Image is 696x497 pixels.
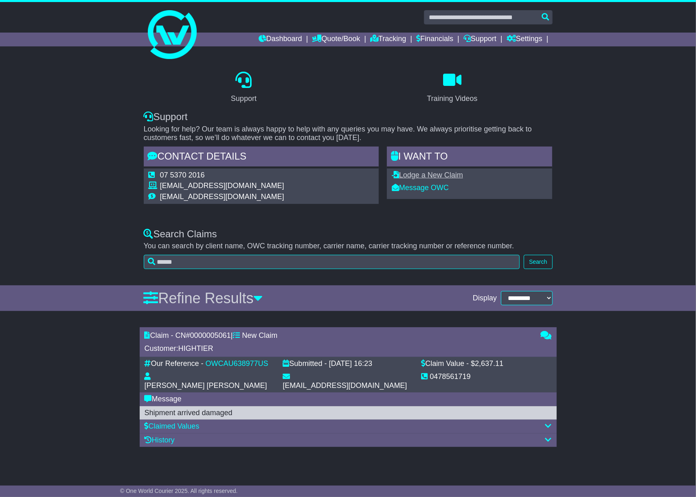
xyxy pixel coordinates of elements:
[145,359,204,368] div: Our Reference -
[242,331,277,339] span: New Claim
[416,33,453,46] a: Financials
[283,381,407,390] div: [EMAIL_ADDRESS][DOMAIN_NAME]
[145,436,552,445] div: History
[226,69,262,107] a: Support
[329,359,373,368] div: [DATE] 16:23
[144,111,553,123] div: Support
[145,409,552,418] div: Shipment arrived damaged
[145,395,552,404] div: Message
[145,422,200,430] a: Claimed Values
[206,359,268,368] a: OWCAU638977US
[144,147,379,169] div: Contact Details
[473,294,497,303] span: Display
[145,344,533,353] div: Customer:
[120,488,238,494] span: © One World Courier 2025. All rights reserved.
[144,228,553,240] div: Search Claims
[312,33,360,46] a: Quote/Book
[144,290,263,307] a: Refine Results
[422,69,483,107] a: Training Videos
[283,359,327,368] div: Submitted -
[392,184,449,192] a: Message OWC
[160,193,284,201] td: [EMAIL_ADDRESS][DOMAIN_NAME]
[370,33,406,46] a: Tracking
[145,331,533,340] div: Claim - CN# |
[507,33,542,46] a: Settings
[392,171,463,179] a: Lodge a New Claim
[427,93,477,104] div: Training Videos
[387,147,553,169] div: I WANT to
[145,381,267,390] div: [PERSON_NAME] [PERSON_NAME]
[422,359,469,368] div: Claim Value -
[463,33,496,46] a: Support
[524,255,552,269] button: Search
[160,182,284,193] td: [EMAIL_ADDRESS][DOMAIN_NAME]
[145,422,552,431] div: Claimed Values
[190,331,231,339] span: 0000005061
[259,33,302,46] a: Dashboard
[160,171,284,182] td: 07 5370 2016
[144,242,553,251] p: You can search by client name, OWC tracking number, carrier name, carrier tracking number or refe...
[231,93,257,104] div: Support
[430,372,471,381] div: 0478561719
[145,436,175,444] a: History
[471,359,503,368] div: $2,637.11
[178,344,213,352] span: HIGHTIER
[144,125,553,142] p: Looking for help? Our team is always happy to help with any queries you may have. We always prior...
